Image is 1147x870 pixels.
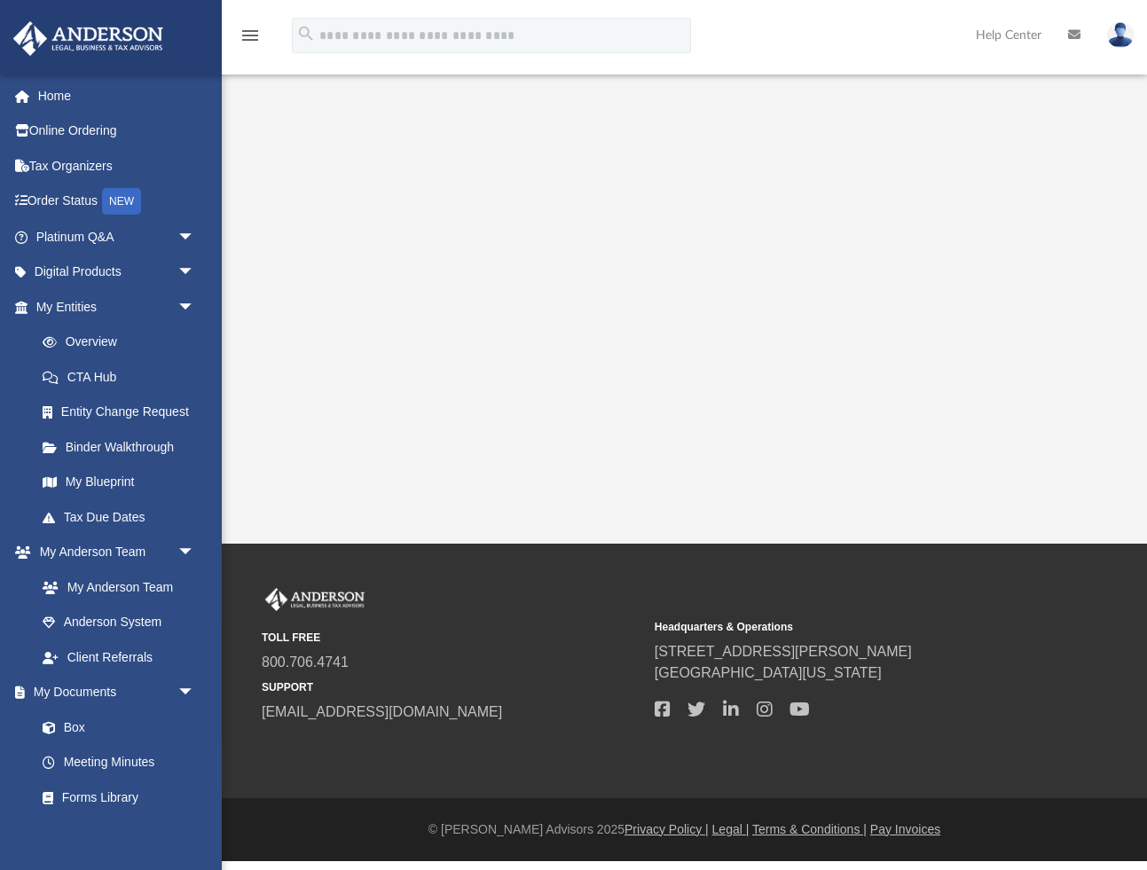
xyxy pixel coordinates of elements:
[25,605,213,640] a: Anderson System
[655,619,1035,635] small: Headquarters & Operations
[655,644,912,659] a: [STREET_ADDRESS][PERSON_NAME]
[12,184,222,220] a: Order StatusNEW
[222,820,1147,839] div: © [PERSON_NAME] Advisors 2025
[262,654,349,670] a: 800.706.4741
[262,588,368,611] img: Anderson Advisors Platinum Portal
[177,675,213,711] span: arrow_drop_down
[25,499,222,535] a: Tax Due Dates
[25,429,222,465] a: Binder Walkthrough
[102,188,141,215] div: NEW
[12,289,222,325] a: My Entitiesarrow_drop_down
[12,148,222,184] a: Tax Organizers
[25,569,204,605] a: My Anderson Team
[262,679,642,695] small: SUPPORT
[12,535,213,570] a: My Anderson Teamarrow_drop_down
[25,709,204,745] a: Box
[12,78,222,114] a: Home
[177,535,213,571] span: arrow_drop_down
[712,822,750,836] a: Legal |
[870,822,940,836] a: Pay Invoices
[752,822,867,836] a: Terms & Conditions |
[25,745,213,780] a: Meeting Minutes
[625,822,709,836] a: Privacy Policy |
[8,21,169,56] img: Anderson Advisors Platinum Portal
[177,255,213,291] span: arrow_drop_down
[25,359,222,395] a: CTA Hub
[12,219,222,255] a: Platinum Q&Aarrow_drop_down
[1107,22,1134,48] img: User Pic
[25,465,213,500] a: My Blueprint
[240,25,261,46] i: menu
[296,24,316,43] i: search
[655,665,882,680] a: [GEOGRAPHIC_DATA][US_STATE]
[12,114,222,149] a: Online Ordering
[25,325,222,360] a: Overview
[12,255,222,290] a: Digital Productsarrow_drop_down
[177,219,213,255] span: arrow_drop_down
[262,704,502,719] a: [EMAIL_ADDRESS][DOMAIN_NAME]
[25,639,213,675] a: Client Referrals
[262,630,642,646] small: TOLL FREE
[177,289,213,325] span: arrow_drop_down
[12,675,213,710] a: My Documentsarrow_drop_down
[25,395,222,430] a: Entity Change Request
[240,34,261,46] a: menu
[25,780,204,815] a: Forms Library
